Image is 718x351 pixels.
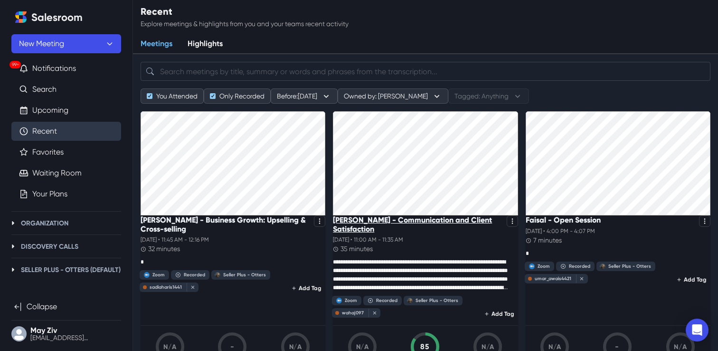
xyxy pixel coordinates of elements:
div: Seller Plus - Otters [608,263,651,269]
button: Add Tag [673,274,710,285]
span: N/A [674,343,687,351]
img: Seller Plus - Otters [215,272,220,278]
span: N/A [289,343,302,351]
button: Toggle Discovery Calls [8,241,19,252]
button: Add Tag [481,308,518,320]
h2: Recent [141,6,349,17]
p: Faisal - Open Session [526,215,601,224]
a: Waiting Room [32,167,82,179]
p: Discovery Calls [21,242,78,252]
div: Recorded [184,272,205,278]
p: [PERSON_NAME] - Business Growth: Upselling & Cross-selling [141,215,310,234]
p: [DATE] • 11:45 AM - 12:16 PM [141,235,325,244]
span: N/A [163,343,176,351]
button: Owned by: [PERSON_NAME] [338,88,448,104]
button: Collapse [11,297,121,316]
div: Zoom [345,298,357,303]
a: Recent [32,126,57,137]
a: Your Plans [32,188,67,200]
button: close [368,309,378,317]
button: Toggle Seller Plus - Otters [8,264,19,275]
p: 32 minutes [148,244,180,254]
p: Organization [21,218,68,228]
p: Seller Plus - Otters (Default) [21,265,121,275]
span: N/A [548,343,561,351]
button: Options [507,215,518,227]
div: Seller Plus - Otters [416,298,458,303]
input: Search meetings by title, summary or words and phrases from the transcription... [141,62,710,81]
img: Seller Plus - Otters [600,263,605,269]
button: close [576,274,586,283]
button: Toggle Organization [8,217,19,229]
button: Tagged: Anything [448,88,529,104]
button: Add Tag [288,283,325,294]
div: wahaj097 [342,310,364,316]
div: Zoom [538,263,550,269]
div: Recorded [569,263,590,269]
button: User menu [11,324,121,343]
button: close [187,283,196,292]
a: Meetings [133,34,180,54]
p: Explore meetings & highlights from you and your teams recent activity [141,19,349,29]
a: Home [11,8,30,27]
button: Options [699,215,710,227]
div: Recorded [376,298,397,303]
div: umar_awais4421 [535,276,571,282]
p: [DATE] • 11:00 AM - 11:35 AM [333,235,518,244]
div: Seller Plus - Otters [223,272,266,278]
p: 7 minutes [533,235,562,245]
p: [PERSON_NAME] - Communication and Client Satisfaction [333,215,502,234]
img: Seller Plus - Otters [407,298,413,303]
p: Collapse [27,301,57,312]
button: 99+Notifications [11,59,121,78]
button: You Attended [141,88,204,104]
p: 35 minutes [340,244,373,254]
button: Before:[DATE] [271,88,338,104]
button: New Meeting [11,34,121,53]
a: Highlights [180,34,230,54]
h2: Salesroom [31,11,83,24]
div: sadiaharis1441 [150,284,182,290]
p: [DATE] • 4:00 PM - 4:07 PM [526,227,710,235]
span: N/A [482,343,494,351]
div: Zoom [152,272,165,278]
a: Upcoming [32,105,68,116]
span: N/A [356,343,369,351]
a: Favorites [32,146,64,158]
button: Only Recorded [204,88,271,104]
a: Search [32,84,57,95]
div: Open Intercom Messenger [686,319,709,341]
button: Options [314,215,325,227]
